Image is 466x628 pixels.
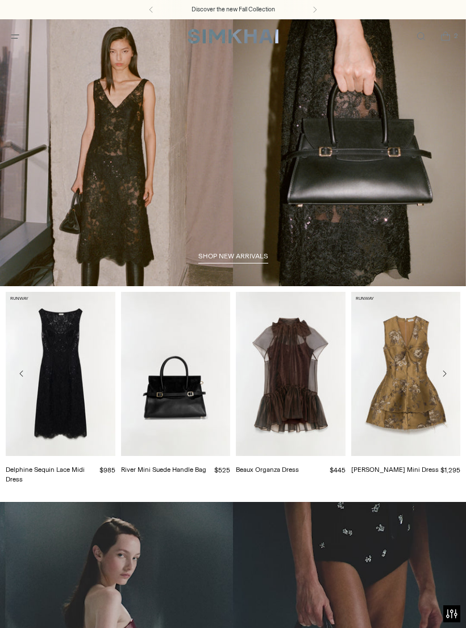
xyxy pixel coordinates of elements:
a: Beaux Organza Dress [236,466,299,474]
button: Move to next carousel slide [434,363,455,384]
a: River Mini Suede Handle Bag [121,466,206,474]
a: shop new arrivals [198,252,268,263]
a: [PERSON_NAME] Mini Dress [351,466,439,474]
a: Discover the new Fall Collection [192,5,275,14]
a: SIMKHAI [188,28,278,45]
a: Open search modal [409,25,432,48]
span: 2 [451,31,461,41]
button: Move to previous carousel slide [11,363,32,384]
button: Open menu modal [3,25,27,48]
a: Open cart modal [434,25,457,48]
a: Delphine Sequin Lace Midi Dress [6,466,85,484]
span: shop new arrivals [198,252,268,260]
